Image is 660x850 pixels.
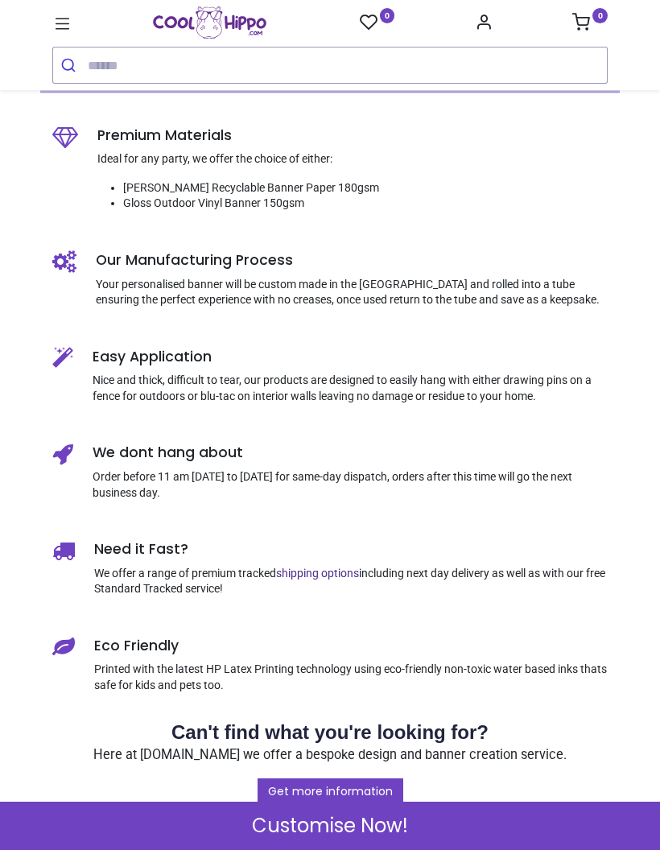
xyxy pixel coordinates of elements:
[52,719,608,746] h2: Can't find what you're looking for?
[94,636,608,656] h5: Eco Friendly
[475,18,493,31] a: Account Info
[276,567,359,580] a: shipping options
[94,539,608,559] h5: Need it Fast?
[53,47,88,83] button: Submit
[252,812,408,840] span: Customise Now!
[93,443,608,463] h5: We dont hang about
[153,6,266,39] a: Logo of Cool Hippo
[380,8,395,23] sup: 0
[93,347,608,367] h5: Easy Application
[96,277,608,308] p: Your personalised banner will be custom made in the [GEOGRAPHIC_DATA] and rolled into a tube ensu...
[360,13,395,33] a: 0
[123,180,608,196] li: [PERSON_NAME] Recyclable Banner Paper 180gsm
[96,250,608,270] h5: Our Manufacturing Process
[572,18,608,31] a: 0
[52,746,608,765] p: Here at [DOMAIN_NAME] we offer a bespoke design and banner creation service.
[258,778,403,806] a: Get more information
[97,151,608,167] p: Ideal for any party, we offer the choice of either:
[94,662,608,693] p: Printed with the latest HP Latex Printing technology using eco-friendly non-toxic water based ink...
[123,196,608,212] li: Gloss Outdoor Vinyl Banner 150gsm
[93,469,608,501] p: Order before 11 am [DATE] to [DATE] for same-day dispatch, orders after this time will go the nex...
[97,126,608,146] h5: Premium Materials
[94,566,608,597] p: We offer a range of premium tracked including next day delivery as well as with our free Standard...
[93,373,608,404] p: Nice and thick, difficult to tear, our products are designed to easily hang with either drawing p...
[592,8,608,23] sup: 0
[153,6,266,39] img: Cool Hippo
